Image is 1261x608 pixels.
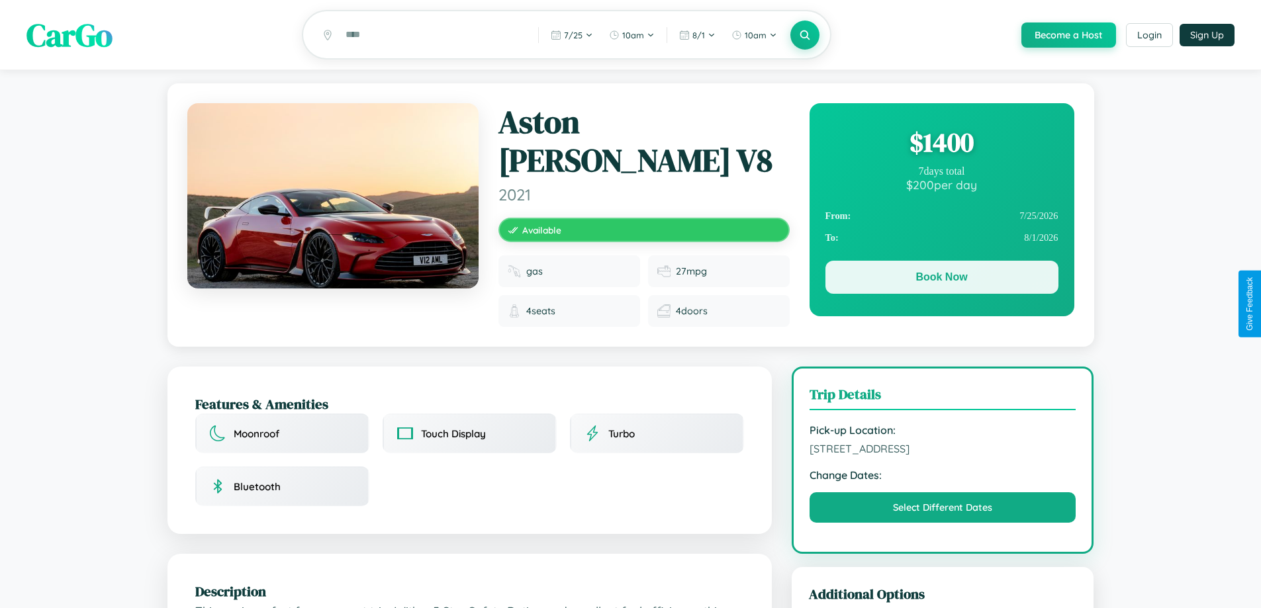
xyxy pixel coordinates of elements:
[508,265,521,278] img: Fuel type
[1245,277,1254,331] div: Give Feedback
[825,210,851,222] strong: From:
[564,30,583,40] span: 7 / 25
[745,30,767,40] span: 10am
[498,185,790,204] span: 2021
[810,384,1076,410] h3: Trip Details
[26,13,113,57] span: CarGo
[195,394,744,413] h2: Features & Amenities
[825,124,1058,160] div: $ 1400
[809,584,1077,603] h3: Additional Options
[825,232,839,243] strong: To:
[673,24,722,46] button: 8/1
[602,24,661,46] button: 10am
[622,30,644,40] span: 10am
[526,265,543,277] span: gas
[234,480,281,493] span: Bluetooth
[522,224,561,236] span: Available
[825,165,1058,177] div: 7 days total
[810,442,1076,455] span: [STREET_ADDRESS]
[825,227,1058,249] div: 8 / 1 / 2026
[676,305,708,317] span: 4 doors
[1021,22,1116,48] button: Become a Host
[234,427,279,440] span: Moonroof
[1180,24,1235,46] button: Sign Up
[544,24,600,46] button: 7/25
[692,30,705,40] span: 8 / 1
[187,103,479,288] img: Aston Martin V8 2021
[526,305,555,317] span: 4 seats
[195,582,744,601] h2: Description
[825,177,1058,192] div: $ 200 per day
[825,261,1058,294] button: Book Now
[825,205,1058,227] div: 7 / 25 / 2026
[657,265,671,278] img: Fuel efficiency
[676,265,707,277] span: 27 mpg
[657,304,671,318] img: Doors
[421,427,486,440] span: Touch Display
[810,492,1076,523] button: Select Different Dates
[1126,23,1173,47] button: Login
[608,427,635,440] span: Turbo
[810,468,1076,482] strong: Change Dates:
[508,304,521,318] img: Seats
[498,103,790,179] h1: Aston [PERSON_NAME] V8
[725,24,784,46] button: 10am
[810,423,1076,437] strong: Pick-up Location:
